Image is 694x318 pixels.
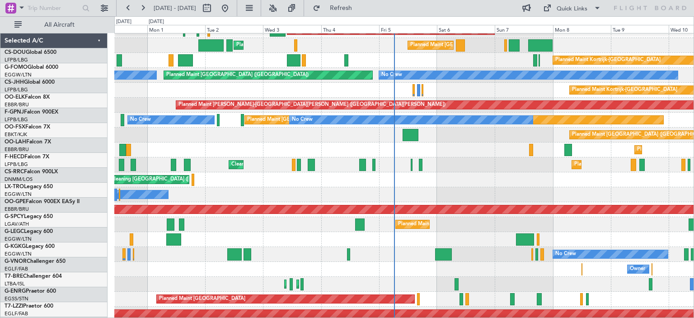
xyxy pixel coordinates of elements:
[5,274,23,279] span: T7-BRE
[437,25,495,33] div: Sat 6
[5,229,24,234] span: G-LEGC
[5,139,26,145] span: OO-LAH
[5,304,53,309] a: T7-LZZIPraetor 600
[5,274,62,279] a: T7-BREChallenger 604
[10,18,98,32] button: All Aircraft
[5,101,29,108] a: EBBR/BRU
[5,259,66,264] a: G-VNORChallenger 650
[410,38,553,52] div: Planned Maint [GEOGRAPHIC_DATA] ([GEOGRAPHIC_DATA])
[5,310,28,317] a: EGLF/FAB
[5,124,50,130] a: OO-FSXFalcon 7X
[555,247,576,261] div: No Crew
[5,65,28,70] span: G-FOMO
[553,25,611,33] div: Mon 8
[5,95,25,100] span: OO-ELK
[5,161,28,168] a: LFPB/LBG
[5,50,26,55] span: CS-DOU
[5,169,58,175] a: CS-RRCFalcon 900LX
[5,95,50,100] a: OO-ELKFalcon 8X
[111,173,238,186] div: Cleaning [GEOGRAPHIC_DATA] ([PERSON_NAME] Intl)
[5,229,53,234] a: G-LEGCLegacy 600
[5,280,25,287] a: LTBA/ISL
[154,4,196,12] span: [DATE] - [DATE]
[5,116,28,123] a: LFPB/LBG
[5,109,24,115] span: F-GPNJ
[611,25,669,33] div: Tue 9
[5,236,32,242] a: EGGW/LTN
[159,292,245,306] div: Planned Maint [GEOGRAPHIC_DATA]
[178,98,445,112] div: Planned Maint [PERSON_NAME]-[GEOGRAPHIC_DATA][PERSON_NAME] ([GEOGRAPHIC_DATA][PERSON_NAME])
[5,221,29,228] a: LGAV/ATH
[398,218,540,231] div: Planned Maint [GEOGRAPHIC_DATA] ([GEOGRAPHIC_DATA])
[5,86,28,93] a: LFPB/LBG
[5,146,29,153] a: EBBR/BRU
[5,139,51,145] a: OO-LAHFalcon 7X
[5,259,27,264] span: G-VNOR
[5,57,28,63] a: LFPB/LBG
[166,68,309,82] div: Planned Maint [GEOGRAPHIC_DATA] ([GEOGRAPHIC_DATA])
[309,1,363,15] button: Refresh
[5,124,25,130] span: OO-FSX
[89,25,147,33] div: Sun 31
[5,289,56,294] a: G-ENRGPraetor 600
[321,25,379,33] div: Thu 4
[539,1,605,15] button: Quick Links
[5,266,28,272] a: EGLF/FAB
[5,154,24,160] span: F-HECD
[292,113,313,127] div: No Crew
[5,206,29,213] a: EBBR/BRU
[5,199,80,204] a: OO-GPEFalcon 900EX EASy II
[5,214,53,219] a: G-SPCYLegacy 650
[5,244,26,249] span: G-KGKG
[23,22,95,28] span: All Aircraft
[5,131,27,138] a: EBKT/KJK
[5,176,33,183] a: DNMM/LOS
[557,5,587,14] div: Quick Links
[231,158,382,171] div: Cleaning [GEOGRAPHIC_DATA] ([GEOGRAPHIC_DATA] National)
[555,53,661,67] div: Planned Maint Kortrijk-[GEOGRAPHIC_DATA]
[5,191,32,198] a: EGGW/LTN
[381,68,402,82] div: No Crew
[5,109,58,115] a: F-GPNJFalcon 900EX
[205,25,263,33] div: Tue 2
[5,214,24,219] span: G-SPCY
[495,25,553,33] div: Sun 7
[379,25,437,33] div: Fri 5
[5,251,32,257] a: EGGW/LTN
[5,80,24,85] span: CS-JHH
[572,83,677,97] div: Planned Maint Kortrijk-[GEOGRAPHIC_DATA]
[5,169,24,175] span: CS-RRC
[630,262,645,276] div: Owner
[5,154,49,160] a: F-HECDFalcon 7X
[5,199,26,204] span: OO-GPE
[263,25,321,33] div: Wed 3
[149,18,164,26] div: [DATE]
[5,184,53,190] a: LX-TROLegacy 650
[5,80,55,85] a: CS-JHHGlobal 6000
[116,18,131,26] div: [DATE]
[130,113,151,127] div: No Crew
[247,113,389,127] div: Planned Maint [GEOGRAPHIC_DATA] ([GEOGRAPHIC_DATA])
[236,38,379,52] div: Planned Maint [GEOGRAPHIC_DATA] ([GEOGRAPHIC_DATA])
[5,244,55,249] a: G-KGKGLegacy 600
[5,304,23,309] span: T7-LZZI
[5,295,28,302] a: EGSS/STN
[5,184,24,190] span: LX-TRO
[28,1,80,15] input: Trip Number
[322,5,360,11] span: Refresh
[5,71,32,78] a: EGGW/LTN
[147,25,205,33] div: Mon 1
[5,65,58,70] a: G-FOMOGlobal 6000
[5,289,26,294] span: G-ENRG
[5,50,56,55] a: CS-DOUGlobal 6500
